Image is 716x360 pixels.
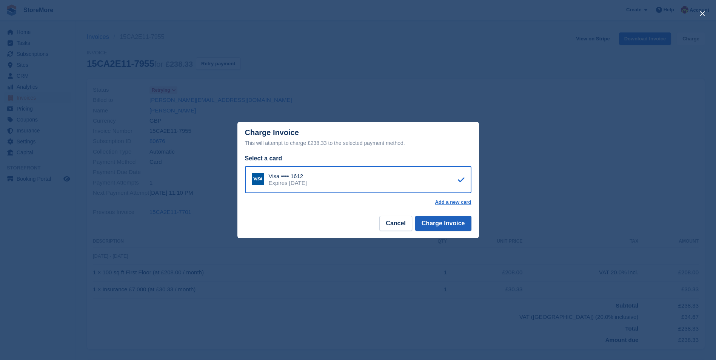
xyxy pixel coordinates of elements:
div: Visa •••• 1612 [269,173,307,180]
button: Cancel [379,216,412,231]
a: Add a new card [435,199,471,205]
img: Visa Logo [252,173,264,185]
button: close [696,8,708,20]
div: Charge Invoice [245,128,471,148]
div: Select a card [245,154,471,163]
button: Charge Invoice [415,216,471,231]
div: Expires [DATE] [269,180,307,186]
div: This will attempt to charge £238.33 to the selected payment method. [245,138,471,148]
